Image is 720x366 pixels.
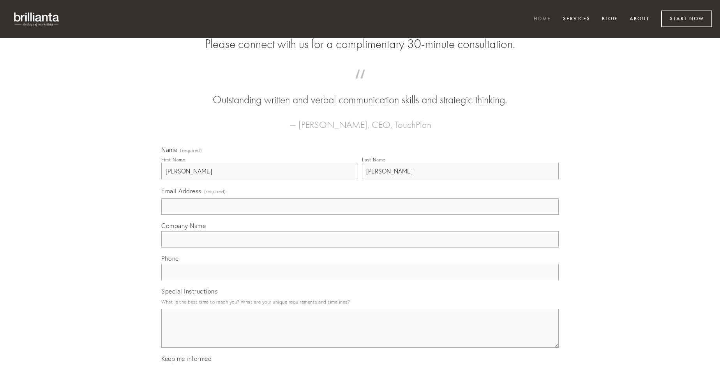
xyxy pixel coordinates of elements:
[362,157,385,163] div: Last Name
[8,8,66,30] img: brillianta - research, strategy, marketing
[204,186,226,197] span: (required)
[161,287,217,295] span: Special Instructions
[661,11,712,27] a: Start Now
[161,37,559,51] h2: Please connect with us for a complimentary 30-minute consultation.
[161,222,206,230] span: Company Name
[161,187,201,195] span: Email Address
[161,355,212,362] span: Keep me informed
[597,13,623,26] a: Blog
[174,108,546,133] figcaption: — [PERSON_NAME], CEO, TouchPlan
[161,146,177,154] span: Name
[161,297,559,307] p: What is the best time to reach you? What are your unique requirements and timelines?
[161,157,185,163] div: First Name
[174,77,546,92] span: “
[529,13,556,26] a: Home
[161,255,179,262] span: Phone
[558,13,595,26] a: Services
[174,77,546,108] blockquote: Outstanding written and verbal communication skills and strategic thinking.
[625,13,655,26] a: About
[180,148,202,153] span: (required)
